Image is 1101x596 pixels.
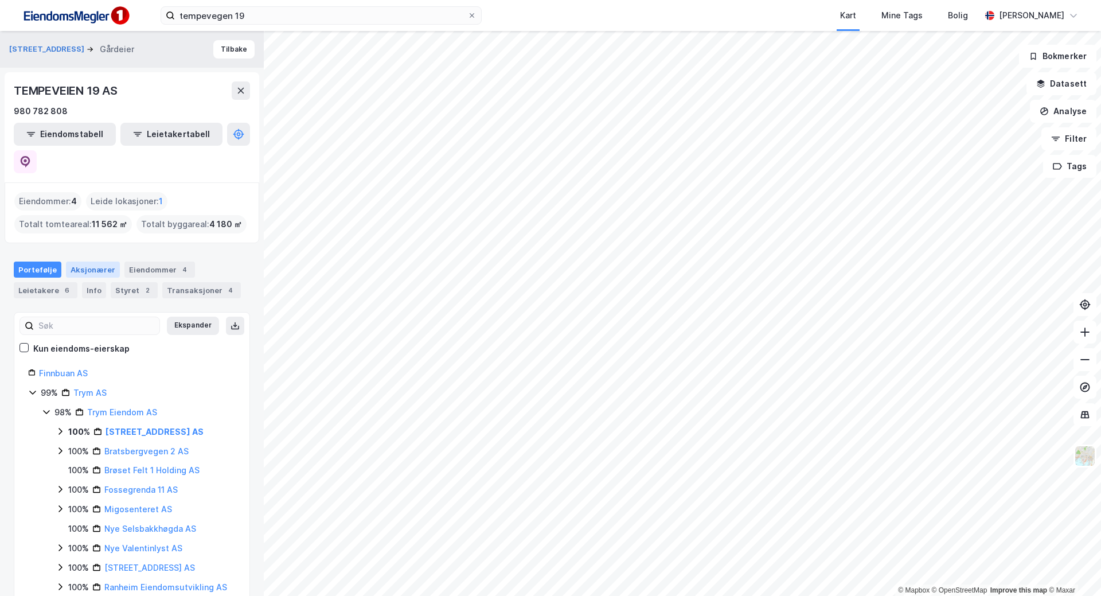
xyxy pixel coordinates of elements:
[840,9,856,22] div: Kart
[175,7,467,24] input: Søk på adresse, matrikkel, gårdeiere, leietakere eller personer
[106,427,204,437] a: [STREET_ADDRESS] AS
[68,502,89,516] div: 100%
[881,9,923,22] div: Mine Tags
[1074,445,1096,467] img: Z
[104,504,172,514] a: Migosenteret AS
[66,262,120,278] div: Aksjonærer
[82,282,106,298] div: Info
[73,388,107,398] a: Trym AS
[179,264,190,275] div: 4
[104,446,189,456] a: Bratsbergvegen 2 AS
[18,3,133,29] img: F4PB6Px+NJ5v8B7XTbfpPpyloAAAAASUVORK5CYII=
[100,42,134,56] div: Gårdeier
[104,563,195,572] a: [STREET_ADDRESS] AS
[104,524,196,533] a: Nye Selsbakkhøgda AS
[68,522,89,536] div: 100%
[9,44,87,55] button: [STREET_ADDRESS]
[120,123,222,146] button: Leietakertabell
[104,582,227,592] a: Ranheim Eiendomsutvikling AS
[932,586,987,594] a: OpenStreetMap
[162,282,241,298] div: Transaksjoner
[14,282,77,298] div: Leietakere
[209,217,242,231] span: 4 180 ㎡
[999,9,1064,22] div: [PERSON_NAME]
[34,317,159,334] input: Søk
[136,215,247,233] div: Totalt byggareal :
[86,192,167,211] div: Leide lokasjoner :
[39,368,88,378] a: Finnbuan AS
[87,407,157,417] a: Trym Eiendom AS
[14,104,68,118] div: 980 782 808
[14,81,120,100] div: TEMPEVEIEN 19 AS
[142,285,153,296] div: 2
[213,40,255,59] button: Tilbake
[225,285,236,296] div: 4
[1019,45,1096,68] button: Bokmerker
[71,194,77,208] span: 4
[104,465,200,475] a: Brøset Felt 1 Holding AS
[1044,541,1101,596] div: Kontrollprogram for chat
[159,194,163,208] span: 1
[111,282,158,298] div: Styret
[124,262,195,278] div: Eiendommer
[14,215,132,233] div: Totalt tomteareal :
[68,425,90,439] div: 100%
[1026,72,1096,95] button: Datasett
[167,317,219,335] button: Ekspander
[104,543,182,553] a: Nye Valentinlyst AS
[898,586,930,594] a: Mapbox
[33,342,130,356] div: Kun eiendoms-eierskap
[948,9,968,22] div: Bolig
[61,285,73,296] div: 6
[68,581,89,594] div: 100%
[14,123,116,146] button: Eiendomstabell
[68,445,89,458] div: 100%
[41,386,58,400] div: 99%
[1041,127,1096,150] button: Filter
[1044,541,1101,596] iframe: Chat Widget
[14,192,81,211] div: Eiendommer :
[1030,100,1096,123] button: Analyse
[104,485,178,494] a: Fossegrenda 11 AS
[1043,155,1096,178] button: Tags
[92,217,127,231] span: 11 562 ㎡
[68,483,89,497] div: 100%
[990,586,1047,594] a: Improve this map
[14,262,61,278] div: Portefølje
[68,542,89,555] div: 100%
[68,561,89,575] div: 100%
[68,463,89,477] div: 100%
[54,406,72,419] div: 98%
